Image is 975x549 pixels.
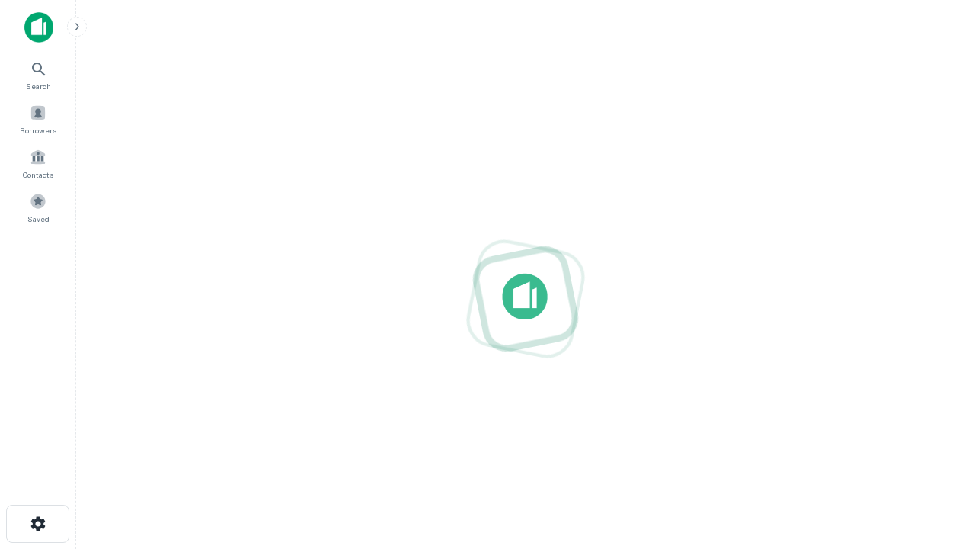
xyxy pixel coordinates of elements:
a: Saved [5,187,72,228]
a: Search [5,54,72,95]
span: Contacts [23,169,53,181]
span: Saved [27,213,50,225]
span: Search [26,80,51,92]
img: capitalize-icon.png [24,12,53,43]
a: Borrowers [5,98,72,140]
span: Borrowers [20,124,56,136]
a: Contacts [5,143,72,184]
iframe: Chat Widget [899,378,975,451]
